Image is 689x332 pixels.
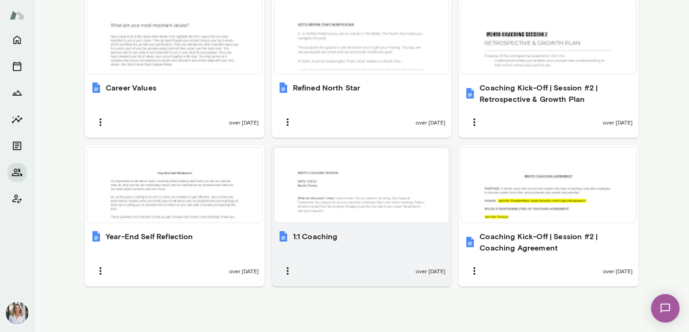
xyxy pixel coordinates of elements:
img: 1:1 Coaching [278,231,289,242]
h6: Coaching Kick-Off | Session #2 | Coaching Agreement [480,231,633,253]
h6: 1:1 Coaching [293,231,338,242]
button: Sessions [8,57,27,76]
span: over [DATE] [603,267,633,275]
button: Home [8,30,27,49]
button: Documents [8,136,27,155]
button: Members [8,163,27,182]
span: over [DATE] [229,267,259,275]
img: Refined North Star [278,82,289,93]
span: over [DATE] [603,118,633,126]
button: Growth Plan [8,83,27,102]
h6: Year-End Self Reflection [106,231,193,242]
h6: Coaching Kick-Off | Session #2 | Retrospective & Growth Plan [480,82,633,105]
img: Coaching Kick-Off | Session #2 | Coaching Agreement [464,236,476,248]
img: Career Values [91,82,102,93]
h6: Career Values [106,82,156,93]
h6: Refined North Star [293,82,361,93]
img: Coaching Kick-Off | Session #2 | Retrospective & Growth Plan [464,88,476,99]
span: over [DATE] [416,267,445,275]
button: Insights [8,110,27,129]
span: over [DATE] [416,118,445,126]
button: Client app [8,189,27,208]
span: over [DATE] [229,118,259,126]
img: Jennifer Palazzo [6,302,28,324]
img: Mento [9,6,25,24]
img: Year-End Self Reflection [91,231,102,242]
